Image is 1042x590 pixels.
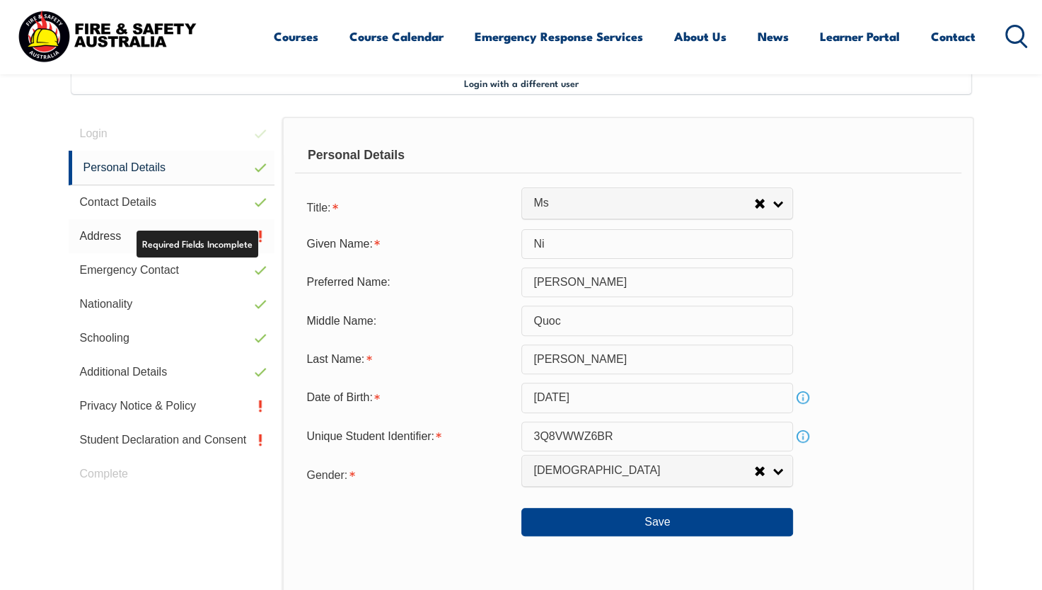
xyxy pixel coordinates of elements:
div: Personal Details [295,138,961,173]
a: Contact Details [69,185,275,219]
a: Contact [931,18,976,55]
a: Schooling [69,321,275,355]
div: Middle Name: [295,307,521,334]
span: Login with a different user [464,77,579,88]
a: Emergency Response Services [475,18,643,55]
span: Title: [306,202,330,214]
a: Nationality [69,287,275,321]
div: Preferred Name: [295,269,521,296]
input: 10 Characters no 1, 0, O or I [521,422,793,451]
a: Personal Details [69,151,275,185]
a: Emergency Contact [69,253,275,287]
a: Address [69,219,275,253]
span: [DEMOGRAPHIC_DATA] [533,463,754,478]
a: Info [793,388,813,407]
a: About Us [674,18,726,55]
span: Ms [533,196,754,211]
a: Courses [274,18,318,55]
div: Title is required. [295,192,521,221]
a: Learner Portal [820,18,900,55]
a: Course Calendar [349,18,444,55]
div: Unique Student Identifier is required. [295,423,521,450]
div: Gender is required. [295,460,521,488]
a: Additional Details [69,355,275,389]
div: Given Name is required. [295,231,521,258]
div: Date of Birth is required. [295,384,521,411]
span: Gender: [306,469,347,481]
div: Last Name is required. [295,346,521,373]
a: Privacy Notice & Policy [69,389,275,423]
a: Info [793,427,813,446]
a: Student Declaration and Consent [69,423,275,457]
button: Save [521,508,793,536]
input: Select Date... [521,383,793,412]
a: News [758,18,789,55]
